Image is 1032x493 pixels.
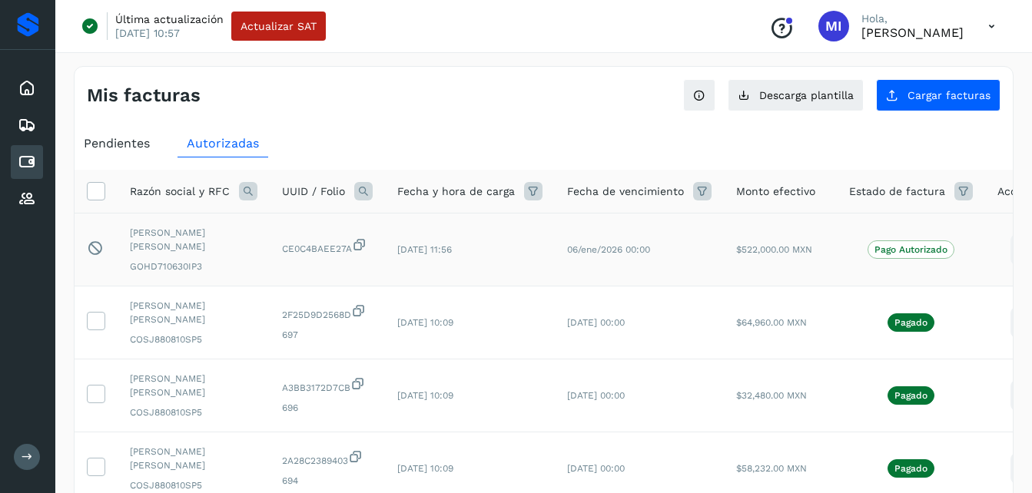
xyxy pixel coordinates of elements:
[567,317,625,328] span: [DATE] 00:00
[874,244,947,255] p: Pago Autorizado
[282,237,373,256] span: CE0C4BAEE27A
[11,108,43,142] div: Embarques
[241,21,317,31] span: Actualizar SAT
[861,25,964,40] p: MARIA ILIANA ARCHUNDIA
[282,303,373,322] span: 2F25D9D2568D
[11,182,43,216] div: Proveedores
[11,71,43,105] div: Inicio
[567,390,625,401] span: [DATE] 00:00
[894,463,927,474] p: Pagado
[397,390,453,401] span: [DATE] 10:09
[84,136,150,151] span: Pendientes
[736,244,812,255] span: $522,000.00 MXN
[397,184,515,200] span: Fecha y hora de carga
[282,184,345,200] span: UUID / Folio
[282,474,373,488] span: 694
[130,299,257,326] span: [PERSON_NAME] [PERSON_NAME]
[567,463,625,474] span: [DATE] 00:00
[759,90,854,101] span: Descarga plantilla
[130,184,230,200] span: Razón social y RFC
[736,463,807,474] span: $58,232.00 MXN
[908,90,991,101] span: Cargar facturas
[130,445,257,472] span: [PERSON_NAME] [PERSON_NAME]
[87,84,201,107] h4: Mis facturas
[187,136,259,151] span: Autorizadas
[567,244,650,255] span: 06/ene/2026 00:00
[130,478,257,492] span: COSJ880810SP5
[282,328,373,342] span: 697
[894,317,927,328] p: Pagado
[736,184,815,200] span: Monto efectivo
[130,260,257,273] span: GOHD710630IP3
[736,317,807,328] span: $64,960.00 MXN
[876,79,1000,111] button: Cargar facturas
[282,401,373,415] span: 696
[130,405,257,419] span: COSJ880810SP5
[282,449,373,468] span: 2A28C2389403
[736,390,807,401] span: $32,480.00 MXN
[115,12,224,26] p: Última actualización
[567,184,684,200] span: Fecha de vencimiento
[728,79,864,111] button: Descarga plantilla
[11,145,43,179] div: Cuentas por pagar
[282,376,373,395] span: A3BB3172D7CB
[115,26,180,40] p: [DATE] 10:57
[397,244,452,255] span: [DATE] 11:56
[397,463,453,474] span: [DATE] 10:09
[130,372,257,399] span: [PERSON_NAME] [PERSON_NAME]
[861,12,964,25] p: Hola,
[130,226,257,253] span: [PERSON_NAME] [PERSON_NAME]
[231,12,326,41] button: Actualizar SAT
[397,317,453,328] span: [DATE] 10:09
[130,333,257,346] span: COSJ880810SP5
[894,390,927,401] p: Pagado
[849,184,945,200] span: Estado de factura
